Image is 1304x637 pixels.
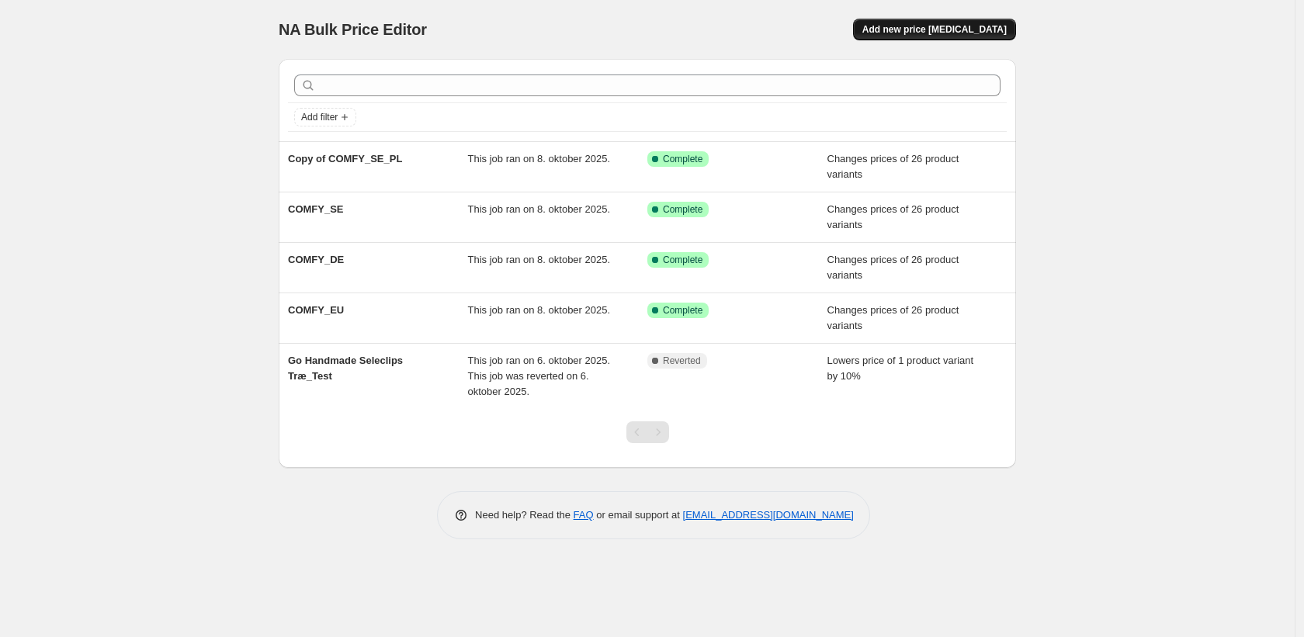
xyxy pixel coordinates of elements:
[294,108,356,126] button: Add filter
[626,421,669,443] nav: Pagination
[663,153,702,165] span: Complete
[279,21,427,38] span: NA Bulk Price Editor
[862,23,1007,36] span: Add new price [MEDICAL_DATA]
[288,304,344,316] span: COMFY_EU
[301,111,338,123] span: Add filter
[468,203,611,215] span: This job ran on 8. oktober 2025.
[663,203,702,216] span: Complete
[683,509,854,521] a: [EMAIL_ADDRESS][DOMAIN_NAME]
[663,355,701,367] span: Reverted
[827,304,959,331] span: Changes prices of 26 product variants
[468,254,611,265] span: This job ran on 8. oktober 2025.
[827,254,959,281] span: Changes prices of 26 product variants
[853,19,1016,40] button: Add new price [MEDICAL_DATA]
[468,355,611,397] span: This job ran on 6. oktober 2025. This job was reverted on 6. oktober 2025.
[663,254,702,266] span: Complete
[574,509,594,521] a: FAQ
[288,254,344,265] span: COMFY_DE
[468,153,611,164] span: This job ran on 8. oktober 2025.
[594,509,683,521] span: or email support at
[663,304,702,317] span: Complete
[468,304,611,316] span: This job ran on 8. oktober 2025.
[288,203,344,215] span: COMFY_SE
[288,153,402,164] span: Copy of COMFY_SE_PL
[827,355,974,382] span: Lowers price of 1 product variant by 10%
[827,203,959,230] span: Changes prices of 26 product variants
[288,355,403,382] span: Go Handmade Seleclips Træ_Test
[475,509,574,521] span: Need help? Read the
[827,153,959,180] span: Changes prices of 26 product variants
